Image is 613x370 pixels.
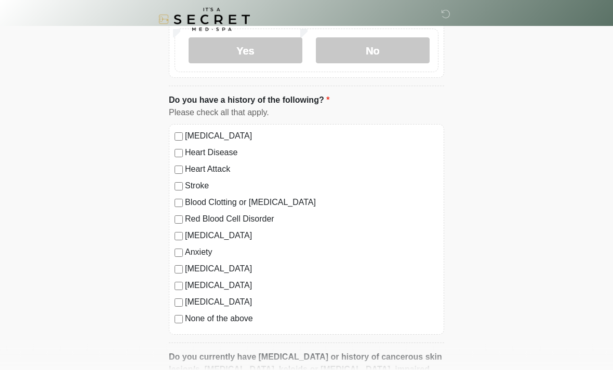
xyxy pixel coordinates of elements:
[175,299,183,307] input: [MEDICAL_DATA]
[175,166,183,174] input: Heart Attack
[175,266,183,274] input: [MEDICAL_DATA]
[185,280,438,292] label: [MEDICAL_DATA]
[175,316,183,324] input: None of the above
[185,263,438,276] label: [MEDICAL_DATA]
[185,230,438,242] label: [MEDICAL_DATA]
[185,197,438,209] label: Blood Clotting or [MEDICAL_DATA]
[175,249,183,257] input: Anxiety
[185,147,438,159] label: Heart Disease
[185,296,438,309] label: [MEDICAL_DATA]
[185,313,438,325] label: None of the above
[189,38,302,64] label: Yes
[175,282,183,291] input: [MEDICAL_DATA]
[185,163,438,176] label: Heart Attack
[175,133,183,141] input: [MEDICAL_DATA]
[175,183,183,191] input: Stroke
[185,130,438,143] label: [MEDICAL_DATA]
[316,38,430,64] label: No
[158,8,250,31] img: It's A Secret Med Spa Logo
[175,232,183,241] input: [MEDICAL_DATA]
[185,180,438,193] label: Stroke
[185,246,438,259] label: Anxiety
[175,149,183,158] input: Heart Disease
[169,94,329,107] label: Do you have a history of the following?
[175,216,183,224] input: Red Blood Cell Disorder
[185,213,438,226] label: Red Blood Cell Disorder
[175,199,183,208] input: Blood Clotting or [MEDICAL_DATA]
[169,107,444,119] div: Please check all that apply.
